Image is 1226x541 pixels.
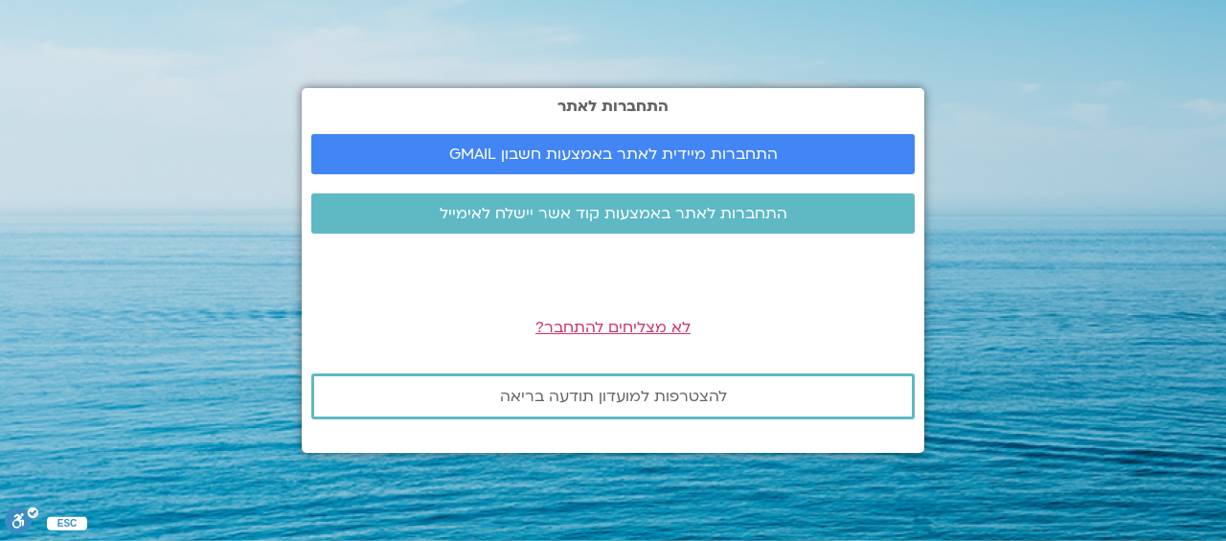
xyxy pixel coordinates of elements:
span: התחברות לאתר באמצעות קוד אשר יישלח לאימייל [440,205,787,222]
a: להצטרפות למועדון תודעה בריאה [311,373,915,419]
h2: התחברות לאתר [311,98,915,115]
a: התחברות מיידית לאתר באמצעות חשבון GMAIL [311,134,915,174]
span: התחברות מיידית לאתר באמצעות חשבון GMAIL [449,146,778,163]
a: התחברות לאתר באמצעות קוד אשר יישלח לאימייל [311,193,915,234]
a: לא מצליחים להתחבר? [535,317,691,338]
span: להצטרפות למועדון תודעה בריאה [500,388,727,405]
